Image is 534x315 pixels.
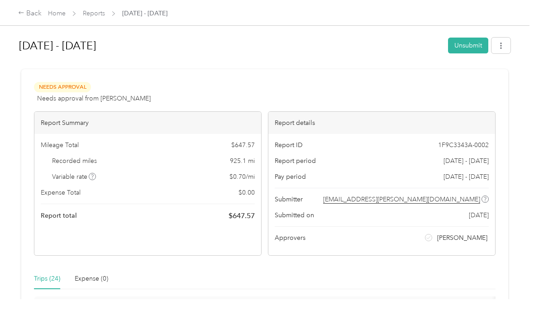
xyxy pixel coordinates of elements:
span: [DATE] - [DATE] [122,9,167,18]
span: Needs Approval [34,82,91,92]
span: $ 647.57 [229,210,255,221]
a: Home [48,10,66,17]
span: 925.1 mi [230,156,255,166]
button: Unsubmit [448,38,488,53]
span: Variable rate [52,172,96,181]
iframe: Everlance-gr Chat Button Frame [483,264,534,315]
span: Mileage Total [41,140,79,150]
span: Submitter [275,195,303,204]
span: $ 0.70 / mi [229,172,255,181]
span: [PERSON_NAME] [437,233,487,243]
span: 1F9C3343A-0002 [438,140,489,150]
div: Report Summary [34,112,261,134]
span: Report ID [275,140,303,150]
span: Approvers [275,233,305,243]
span: [DATE] - [DATE] [443,172,489,181]
span: Needs approval from [PERSON_NAME] [37,94,151,103]
span: $ 647.57 [231,140,255,150]
div: Trips (24) [34,274,60,284]
a: Reports [83,10,105,17]
div: Report details [268,112,495,134]
span: [DATE] [469,210,489,220]
span: Submitted on [275,210,314,220]
span: $ 0.00 [238,188,255,197]
span: Report total [41,211,77,220]
span: Pay period [275,172,306,181]
span: Report period [275,156,316,166]
span: Recorded miles [52,156,97,166]
h1: Aug 1 - 31, 2025 [19,35,442,57]
div: Expense (0) [75,274,108,284]
div: Back [18,8,42,19]
span: [DATE] - [DATE] [443,156,489,166]
span: Expense Total [41,188,81,197]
